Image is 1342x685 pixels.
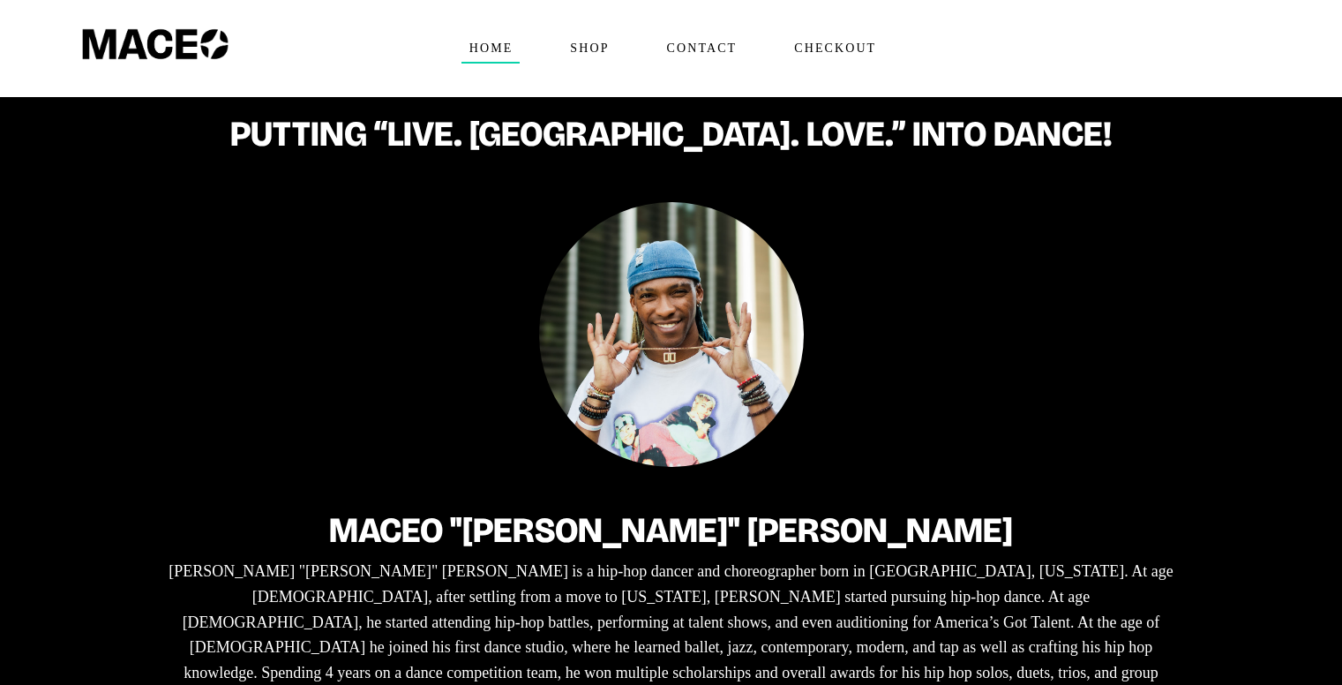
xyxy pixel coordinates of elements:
[539,202,804,467] img: Maceo Harrison
[786,34,883,63] span: Checkout
[659,34,745,63] span: Contact
[164,511,1179,550] h2: Maceo "[PERSON_NAME]" [PERSON_NAME]
[461,34,521,63] span: Home
[562,34,616,63] span: Shop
